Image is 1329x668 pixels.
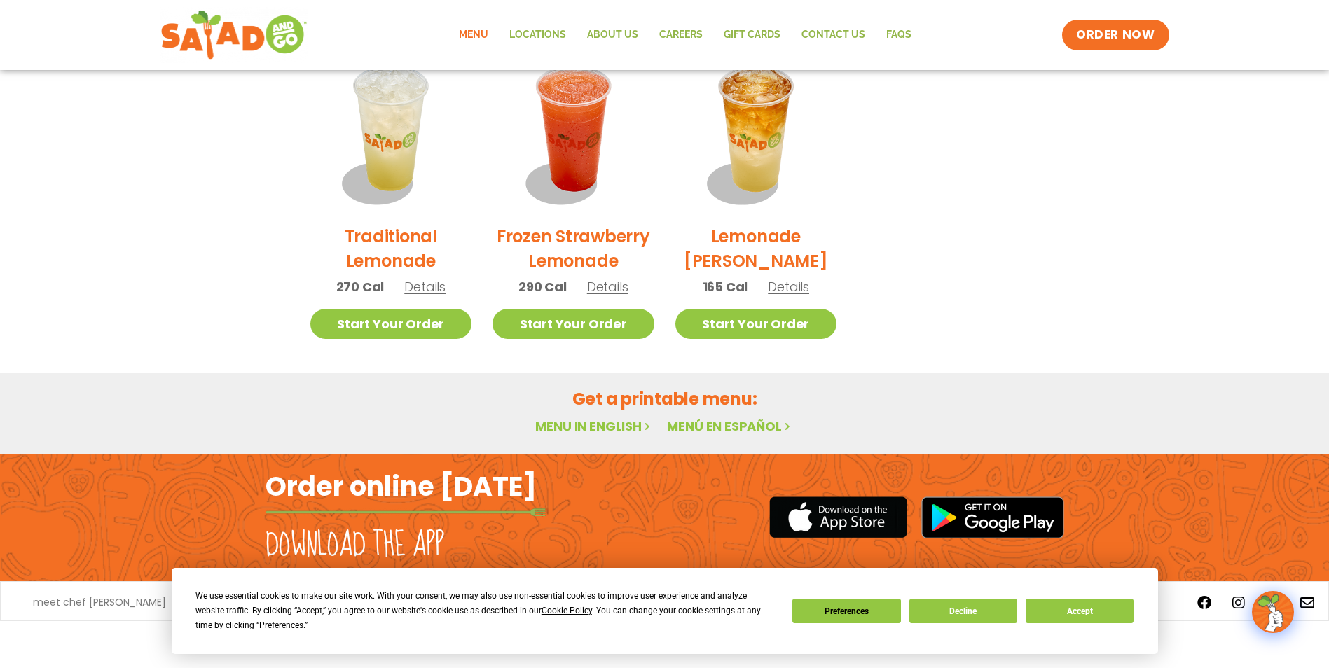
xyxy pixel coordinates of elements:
[493,52,654,214] img: Product photo for Frozen Strawberry Lemonade
[542,606,592,615] span: Cookie Policy
[493,309,654,339] a: Start Your Order
[160,7,308,63] img: new-SAG-logo-768×292
[448,19,499,51] a: Menu
[713,19,791,51] a: GIFT CARDS
[518,277,567,296] span: 290 Cal
[310,309,472,339] a: Start Your Order
[266,469,537,503] h2: Order online [DATE]
[703,277,748,296] span: 165 Cal
[310,52,472,214] img: Product photo for Traditional Lemonade
[535,417,653,435] a: Menu in English
[876,19,922,51] a: FAQs
[667,417,793,435] a: Menú en español
[266,526,444,565] h2: Download the app
[300,387,1030,411] h2: Get a printable menu:
[493,224,654,273] h2: Frozen Strawberry Lemonade
[649,19,713,51] a: Careers
[577,19,649,51] a: About Us
[768,278,809,295] span: Details
[769,494,907,540] img: appstore
[404,278,446,295] span: Details
[33,597,166,607] a: meet chef [PERSON_NAME]
[791,19,876,51] a: Contact Us
[921,496,1064,538] img: google_play
[1062,20,1169,50] a: ORDER NOW
[336,277,385,296] span: 270 Cal
[1026,599,1134,623] button: Accept
[1253,592,1293,632] img: wpChatIcon
[792,599,900,623] button: Preferences
[310,224,472,273] h2: Traditional Lemonade
[266,508,546,516] img: fork
[259,620,303,630] span: Preferences
[675,224,837,273] h2: Lemonade [PERSON_NAME]
[587,278,628,295] span: Details
[172,568,1158,654] div: Cookie Consent Prompt
[675,52,837,214] img: Product photo for Lemonade Arnold Palmer
[499,19,577,51] a: Locations
[1076,27,1155,43] span: ORDER NOW
[909,599,1017,623] button: Decline
[448,19,922,51] nav: Menu
[195,589,776,633] div: We use essential cookies to make our site work. With your consent, we may also use non-essential ...
[675,309,837,339] a: Start Your Order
